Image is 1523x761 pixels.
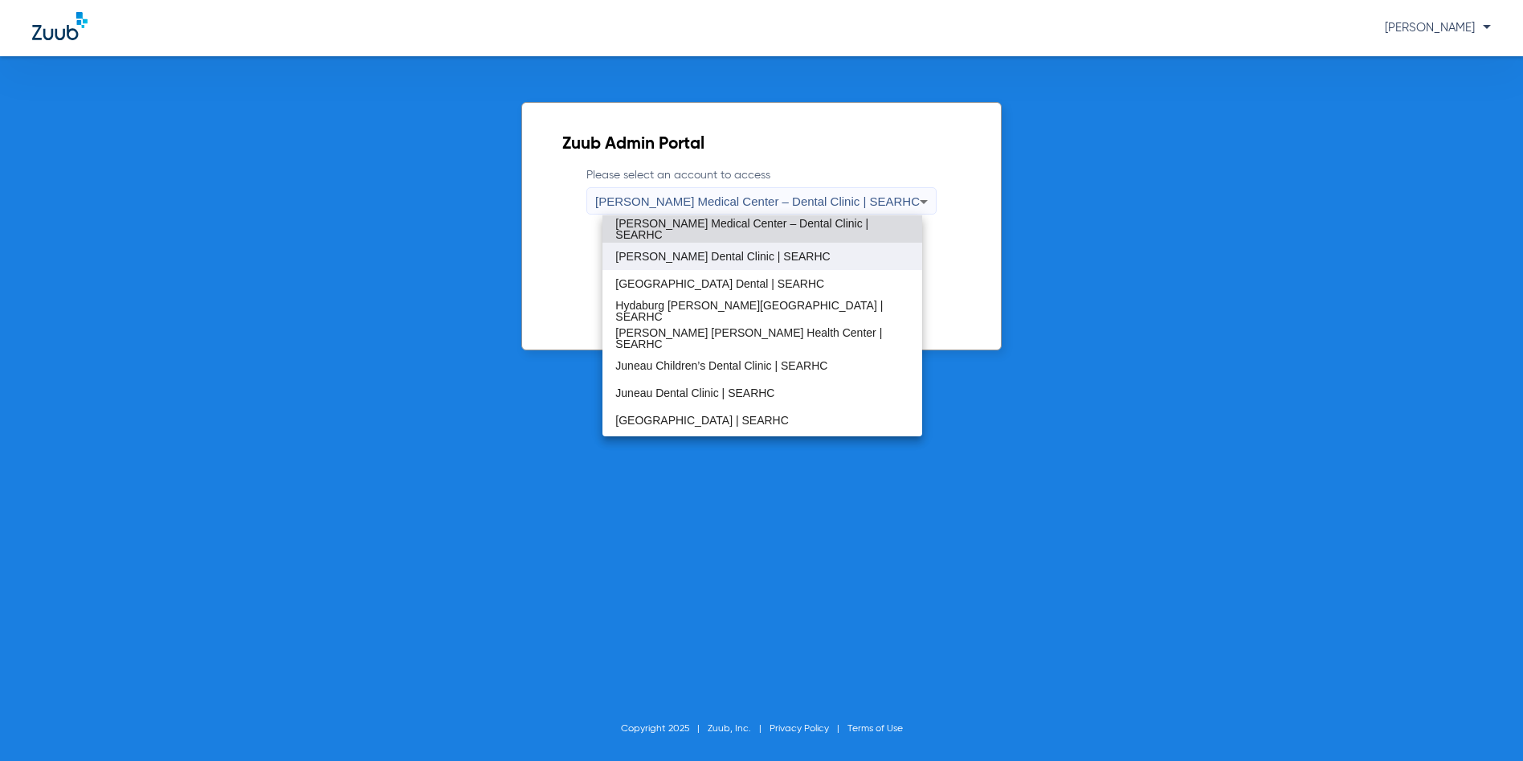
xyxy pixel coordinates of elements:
[615,300,908,322] span: Hydaburg [PERSON_NAME][GEOGRAPHIC_DATA] | SEARHC
[615,360,827,371] span: Juneau Children’s Dental Clinic | SEARHC
[615,218,908,240] span: [PERSON_NAME] Medical Center – Dental Clinic | SEARHC
[615,387,774,399] span: Juneau Dental Clinic | SEARHC
[615,251,830,262] span: [PERSON_NAME] Dental Clinic | SEARHC
[615,278,824,289] span: [GEOGRAPHIC_DATA] Dental | SEARHC
[1443,684,1523,761] iframe: Chat Widget
[615,327,908,350] span: [PERSON_NAME] [PERSON_NAME] Health Center | SEARHC
[615,415,789,426] span: [GEOGRAPHIC_DATA] | SEARHC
